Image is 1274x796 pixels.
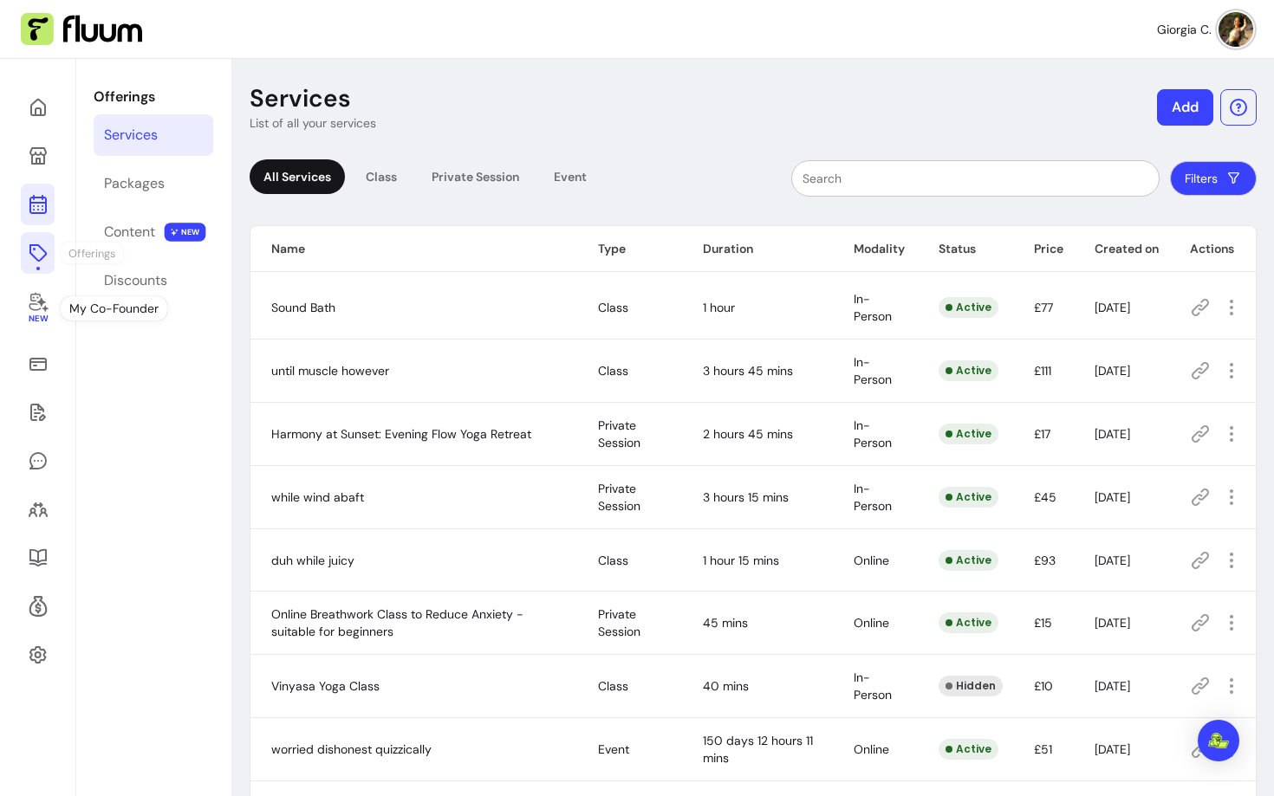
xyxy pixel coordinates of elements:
span: 45 mins [703,615,748,631]
a: Clients [21,489,55,530]
span: In-Person [854,417,892,450]
span: 2 hours 45 mins [703,426,793,442]
img: Fluum Logo [21,13,142,46]
p: Services [250,83,351,114]
span: In-Person [854,670,892,702]
div: Active [939,550,998,571]
span: Class [598,300,628,315]
span: In-Person [854,354,892,387]
div: All Services [250,159,345,194]
div: Event [540,159,601,194]
div: Open Intercom Messenger [1198,720,1239,761]
a: My Messages [21,440,55,482]
div: Hidden [939,676,1003,696]
p: List of all your services [250,114,376,132]
a: Settings [21,634,55,676]
span: Sound Bath [271,300,335,315]
span: 1 hour [703,300,735,315]
div: Services [104,125,158,146]
span: [DATE] [1095,553,1130,568]
span: 40 mins [703,678,749,694]
span: [DATE] [1095,741,1130,757]
p: Offerings [94,87,213,107]
span: Harmony at Sunset: Evening Flow Yoga Retreat [271,426,531,442]
div: My Co-Founder [61,296,167,320]
span: £10 [1034,678,1053,694]
span: Giorgia C. [1157,21,1212,38]
th: Name [250,226,577,272]
img: avatar [1219,12,1253,47]
th: Actions [1169,226,1256,272]
span: Class [598,678,628,694]
span: Online [854,741,889,757]
a: Packages [94,163,213,204]
div: Packages [104,173,165,194]
span: Private Session [598,481,640,514]
span: until muscle however [271,363,389,379]
span: 3 hours 45 mins [703,363,793,379]
span: 150 days 12 hours 11 mins [703,733,813,766]
div: Private Session [418,159,533,194]
span: £93 [1034,553,1056,568]
span: Online [854,553,889,568]
span: [DATE] [1095,615,1130,631]
span: £111 [1034,363,1051,379]
a: Sales [21,343,55,385]
span: New [28,314,47,325]
span: while wind abaft [271,489,364,505]
th: Modality [833,226,918,272]
a: New [21,281,55,336]
span: worried dishonest quizzically [271,741,432,757]
div: Class [352,159,411,194]
div: Active [939,739,998,760]
th: Price [1013,226,1074,272]
span: Online Breathwork Class to Reduce Anxiety - suitable for beginners [271,606,523,639]
span: In-Person [854,291,892,324]
span: Event [598,741,629,757]
span: [DATE] [1095,426,1130,442]
span: [DATE] [1095,363,1130,379]
span: 3 hours 15 mins [703,489,789,505]
div: Discounts [104,270,167,291]
a: Content NEW [94,211,213,253]
span: NEW [165,223,206,242]
button: Add [1157,89,1213,126]
a: Calendar [21,184,55,225]
span: £51 [1034,741,1052,757]
a: Offerings [21,232,55,274]
div: Active [939,424,998,444]
th: Type [577,226,681,272]
button: Filters [1170,161,1257,196]
span: [DATE] [1095,678,1130,694]
span: [DATE] [1095,300,1130,315]
div: Active [939,360,998,381]
th: Status [918,226,1013,272]
span: Private Session [598,606,640,639]
span: [DATE] [1095,489,1130,505]
input: Search [803,170,1148,187]
span: Online [854,615,889,631]
span: £45 [1034,489,1056,505]
button: avatarGiorgia C. [1157,12,1253,47]
div: Active [939,297,998,318]
span: Private Session [598,417,640,450]
a: Resources [21,537,55,579]
span: Class [598,363,628,379]
span: Class [598,553,628,568]
a: My Page [21,135,55,177]
th: Created on [1074,226,1169,272]
div: Offerings [61,242,124,263]
span: £15 [1034,615,1052,631]
span: £17 [1034,426,1050,442]
div: Active [939,487,998,508]
a: Home [21,87,55,128]
div: Active [939,612,998,633]
span: duh while juicy [271,553,354,568]
span: In-Person [854,481,892,514]
a: Refer & Earn [21,586,55,627]
span: Vinyasa Yoga Class [271,678,380,694]
div: Content [104,222,155,243]
th: Duration [682,226,834,272]
a: Waivers [21,392,55,433]
a: Discounts [94,260,213,301]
